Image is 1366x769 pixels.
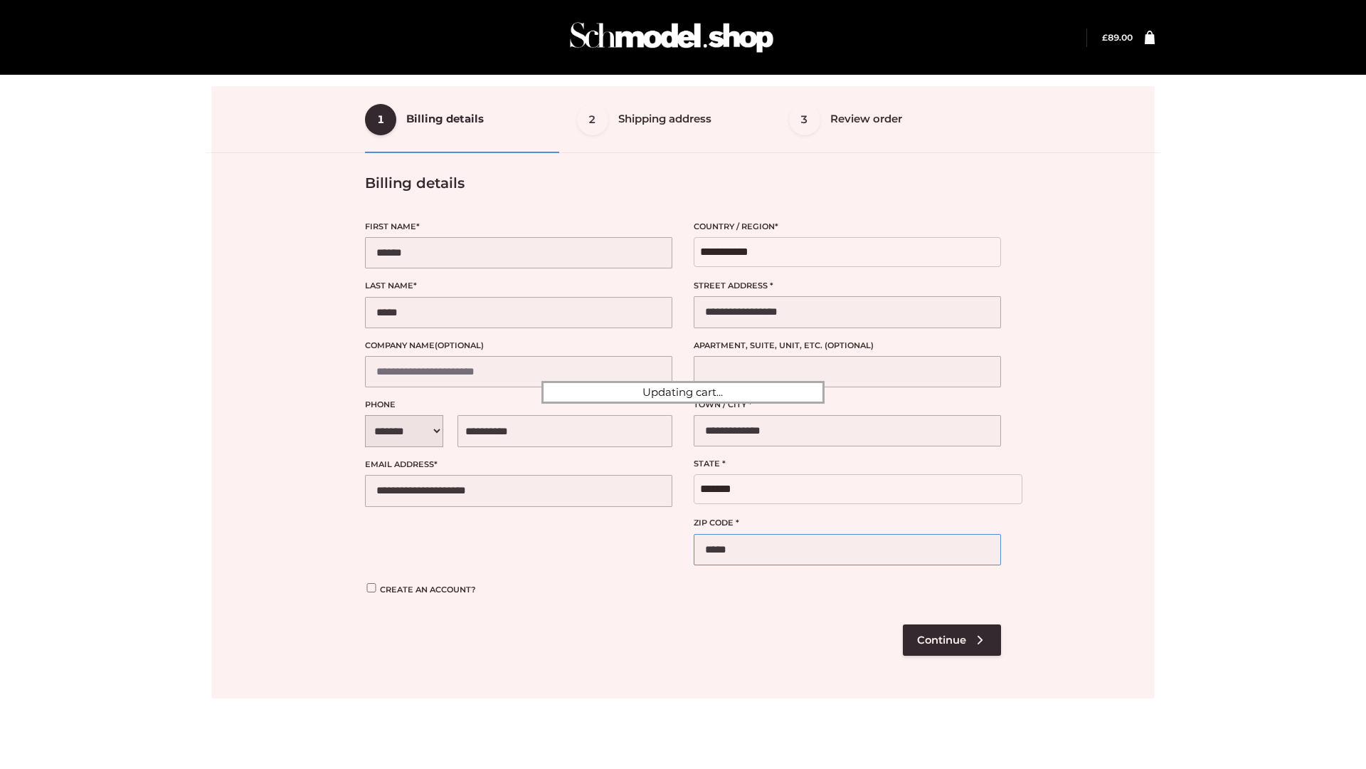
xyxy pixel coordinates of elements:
div: Updating cart... [541,381,825,404]
bdi: 89.00 [1102,32,1133,43]
span: £ [1102,32,1108,43]
a: £89.00 [1102,32,1133,43]
img: Schmodel Admin 964 [565,9,778,66]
